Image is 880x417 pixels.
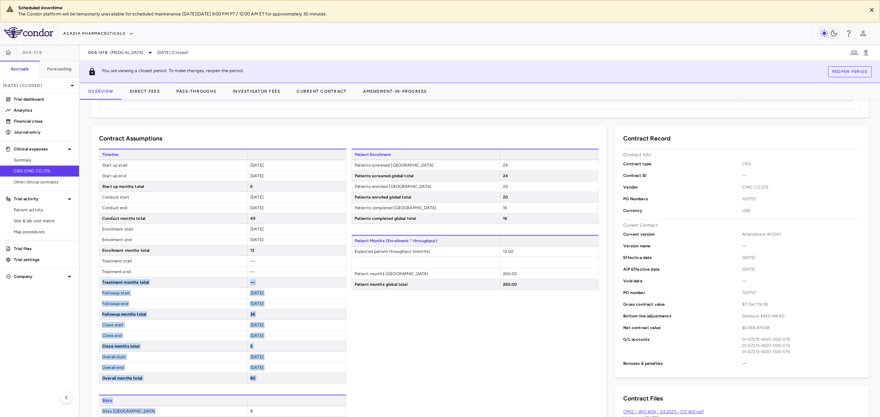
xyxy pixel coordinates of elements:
span: [DATE] (Closed) [157,49,188,56]
p: Trial settings [14,257,74,263]
span: Conduct end [99,203,247,213]
span: Sites [GEOGRAPHIC_DATA] [99,406,247,416]
p: Trial activity [14,196,65,202]
span: 60 [250,376,255,381]
span: Followup end [99,298,247,309]
span: Patients completed [GEOGRAPHIC_DATA] [352,203,500,213]
span: 16 [503,205,507,210]
span: Summary [14,157,74,163]
p: Company [14,273,65,280]
span: 006-019 [88,50,108,55]
span: Patient months [GEOGRAPHIC_DATA] [352,269,500,279]
span: Patients enrolled [GEOGRAPHIC_DATA] [352,181,500,192]
span: Enrollment start [99,224,247,234]
span: 24 [503,163,508,168]
span: Followup months total [99,309,247,319]
p: Version name [623,243,742,249]
button: Close [867,5,877,15]
p: Bonuses & penalties [623,360,742,367]
span: Timeline [99,149,247,160]
p: Clinical expenses [14,146,65,152]
span: Patient activity [14,207,74,213]
span: Followup start [99,288,247,298]
h6: Contract Assumptions [99,134,162,143]
span: 260.00 [503,282,517,287]
span: 20 [503,184,508,189]
span: [DATE] [250,291,264,295]
span: 100757 [742,196,861,202]
span: [DATE] [250,195,264,200]
span: Patients screened [GEOGRAPHIC_DATA] [352,160,500,170]
span: Conduct months total [99,213,247,224]
span: $7,134,119.08 [742,301,861,307]
h6: Accruals [11,66,29,72]
p: AIP Effective date [623,266,742,272]
button: Pass-Throughs [168,83,224,100]
span: [DATE] [250,163,264,168]
span: Treatment end [99,267,247,277]
span: — [742,278,861,284]
span: 260.00 [503,271,517,276]
span: [DATE] [250,227,264,232]
div: Discount $565,144.40 [742,313,861,319]
span: 5 [250,344,253,349]
span: Treatment start [99,256,247,266]
span: [MEDICAL_DATA] [110,49,143,56]
p: Analytics [14,107,74,113]
span: 100757 [742,290,861,296]
span: CRO [742,161,861,167]
h6: Contract Record [623,134,671,143]
span: — [742,243,861,249]
span: Close start [99,320,247,330]
div: 01-67215-4001-006-019 [742,349,861,355]
span: CRO CMIC CO LTD [14,168,74,174]
span: [DATE] [742,266,861,272]
span: Enrollment end [99,235,247,245]
span: Overall months total [99,373,247,383]
p: PO number [623,290,742,296]
h6: Forecasting [47,66,72,72]
span: 16 [503,216,507,221]
span: [DATE] [250,301,264,306]
div: Scheduled downtime [18,5,861,11]
p: Trial files [14,246,74,252]
span: 13.00 [503,249,514,254]
span: Close end [99,330,247,341]
p: Trial dashboard [14,96,74,102]
span: Patient months global total [352,279,500,290]
span: Patient Months (Enrollment * throughput) [352,236,500,246]
p: Journal entry [14,129,74,135]
span: [DATE] [250,323,264,327]
span: — [742,360,861,367]
p: Net contract value [623,325,742,331]
span: Site & lab cost matrix [14,218,74,224]
button: Acadia Pharmaceuticals [63,28,134,39]
div: 01-67215-4001-006-019 [742,342,861,349]
button: Overview [80,83,122,100]
span: Patients enrolled global total [352,192,500,202]
span: [DATE] [250,205,264,210]
span: Expected patient throughput (months) [352,246,500,257]
button: Reopen period [828,66,872,77]
p: Effective date [623,255,742,261]
div: 01-67215-4001-006-019 [742,336,861,342]
button: Direct Fees [122,83,168,100]
span: Close months total [99,341,247,351]
span: [DATE] [250,354,264,359]
p: [DATE] (Closed) [3,82,68,89]
span: [DATE] [742,255,861,261]
span: 24 [503,173,508,178]
a: CMIC - WO #04 - 03.2025 - CO #01.pdf [623,409,704,414]
span: Map procedures [14,229,74,235]
p: G/L accounts [623,336,742,355]
p: Gross contract value [623,301,742,307]
span: $6,568,974.68 [742,325,861,331]
p: Contract type [623,161,742,167]
span: Start up end [99,171,247,181]
p: The Condor platform will be temporarily unavailable for scheduled maintenance [DATE][DATE] 9:00 P... [18,11,861,17]
span: Overall start [99,352,247,362]
p: Currency [623,207,742,214]
span: — [250,259,255,263]
p: Current Contract [623,222,658,228]
span: Start up start [99,160,247,170]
